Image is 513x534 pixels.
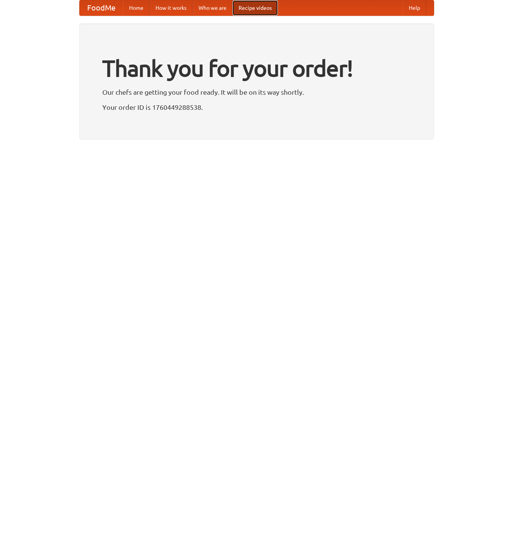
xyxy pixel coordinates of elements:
[193,0,233,15] a: Who we are
[102,86,411,98] p: Our chefs are getting your food ready. It will be on its way shortly.
[233,0,278,15] a: Recipe videos
[123,0,149,15] a: Home
[80,0,123,15] a: FoodMe
[403,0,426,15] a: Help
[102,102,411,113] p: Your order ID is 1760449288538.
[102,50,411,86] h1: Thank you for your order!
[149,0,193,15] a: How it works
